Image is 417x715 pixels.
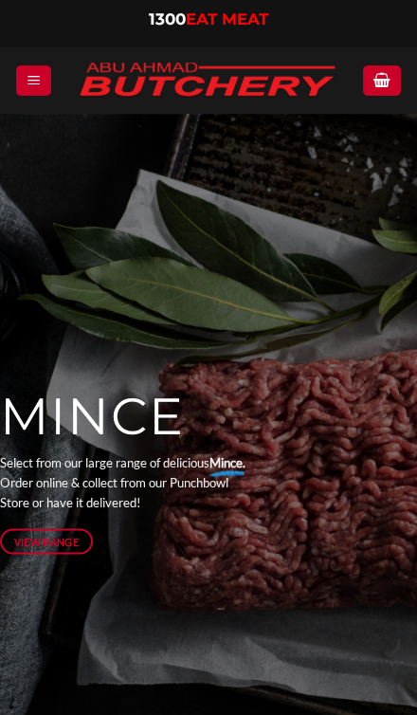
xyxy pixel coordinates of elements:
span: 1300 [149,9,186,28]
span: EAT MEAT [186,9,268,28]
span: View Range [14,533,79,549]
img: Abu Ahmad Butchery [66,52,347,108]
a: View cart [363,65,401,97]
strong: Mince. [209,454,245,469]
a: 1300EAT MEAT [149,9,268,28]
a: Menu [16,65,51,97]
